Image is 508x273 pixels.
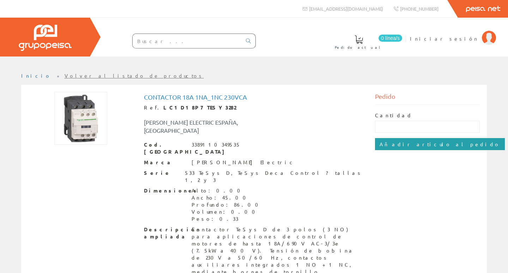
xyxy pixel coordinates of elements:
strong: LC1D18P7 TESY3282 [163,104,236,111]
div: 3389110349535 [192,141,241,148]
img: Grupo Peisa [19,25,72,51]
span: Cod. [GEOGRAPHIC_DATA] [144,141,186,155]
div: Ref. [144,104,364,111]
div: Volumen: 0.00 [192,208,262,215]
h1: Contactor 18a 1na_1nc 230vca [144,94,364,101]
input: Buscar ... [133,34,242,48]
span: Serie [144,170,180,177]
div: Pedido [375,92,480,105]
span: [PHONE_NUMBER] [400,6,439,12]
div: [PERSON_NAME] ELECTRIC ESPAÑA, [GEOGRAPHIC_DATA] [139,118,273,135]
span: Pedido actual [335,44,383,51]
span: Marca [144,159,186,166]
span: [EMAIL_ADDRESS][DOMAIN_NAME] [309,6,383,12]
div: Ancho: 45.00 [192,194,262,201]
span: Iniciar sesión [410,35,478,42]
div: Peso: 0.33 [192,215,262,222]
span: Dimensiones [144,187,186,194]
a: Inicio [21,72,51,79]
a: Volver al listado de productos [65,72,204,79]
div: Profundo: 86.00 [192,201,262,208]
span: 0 línea/s [379,35,402,42]
label: Cantidad [375,112,412,119]
div: 533 TeSys D, TeSys Deca Control ? tallas 1, 2 y 3 [185,170,364,184]
div: [PERSON_NAME] Electric [192,159,295,166]
span: Descripción ampliada [144,226,186,240]
img: Foto artículo Contactor 18a 1na_1nc 230vca (150x150) [54,92,107,145]
input: Añadir artículo al pedido [375,138,505,150]
a: Iniciar sesión [410,29,496,36]
div: Alto: 0.00 [192,187,262,194]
